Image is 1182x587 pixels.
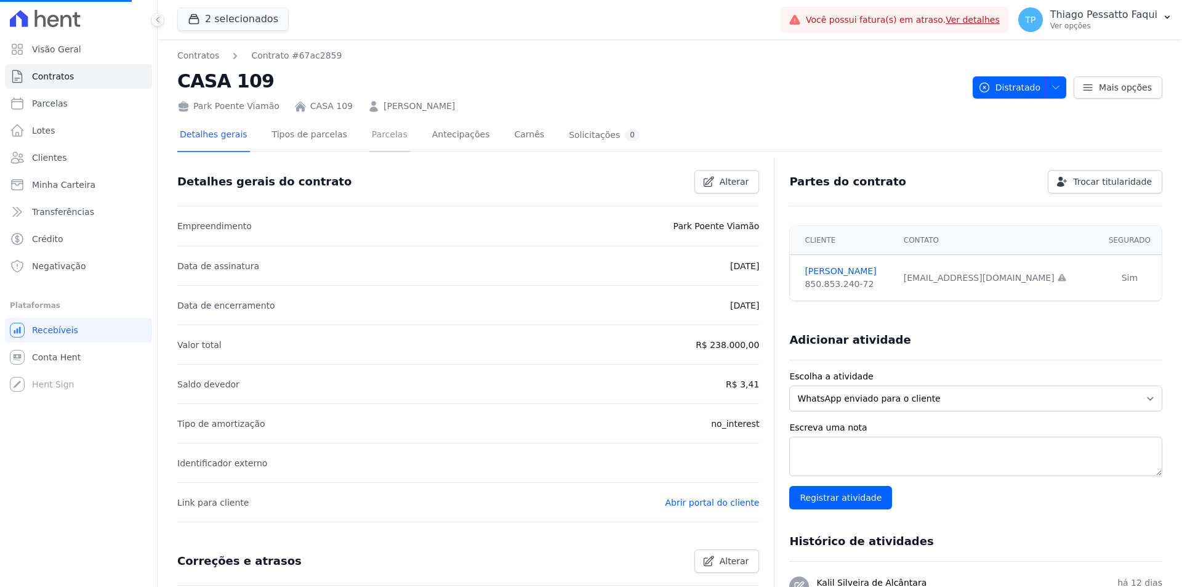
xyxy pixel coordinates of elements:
span: Transferências [32,206,94,218]
button: TP Thiago Pessatto Faqui Ver opções [1008,2,1182,37]
h3: Adicionar atividade [789,333,911,347]
a: Antecipações [430,119,492,152]
a: Tipos de parcelas [270,119,350,152]
div: Plataformas [10,298,147,313]
span: Visão Geral [32,43,81,55]
th: Contato [896,226,1098,255]
a: Mais opções [1074,76,1162,99]
p: Empreendimento [177,219,252,233]
span: Alterar [720,176,749,188]
div: 0 [625,129,640,141]
label: Escolha a atividade [789,370,1162,383]
a: Ver detalhes [946,15,1000,25]
a: Alterar [694,170,760,193]
a: Carnês [512,119,547,152]
a: [PERSON_NAME] [805,265,888,278]
a: Solicitações0 [566,119,642,152]
span: Lotes [32,124,55,137]
div: [EMAIL_ADDRESS][DOMAIN_NAME] [904,272,1090,285]
a: Lotes [5,118,152,143]
input: Registrar atividade [789,486,892,509]
span: Distratado [978,76,1040,99]
a: Minha Carteira [5,172,152,197]
p: Link para cliente [177,495,249,510]
nav: Breadcrumb [177,49,342,62]
p: Thiago Pessatto Faqui [1050,9,1157,21]
span: Você possui fatura(s) em atraso. [806,14,1000,26]
span: Clientes [32,152,66,164]
p: Saldo devedor [177,377,239,392]
button: Distratado [973,76,1066,99]
span: Contratos [32,70,74,83]
a: Alterar [694,549,760,573]
p: Ver opções [1050,21,1157,31]
a: Detalhes gerais [177,119,250,152]
span: TP [1025,15,1035,24]
button: 2 selecionados [177,7,289,31]
p: Data de assinatura [177,259,259,273]
a: Trocar titularidade [1048,170,1162,193]
a: CASA 109 [310,100,353,113]
span: Crédito [32,233,63,245]
span: Trocar titularidade [1073,176,1152,188]
th: Segurado [1098,226,1162,255]
span: Recebíveis [32,324,78,336]
a: Contrato #67ac2859 [251,49,342,62]
a: Contratos [177,49,219,62]
p: Data de encerramento [177,298,275,313]
div: Solicitações [569,129,640,141]
a: Recebíveis [5,318,152,342]
p: Valor total [177,338,222,352]
a: Abrir portal do cliente [665,498,759,508]
a: Parcelas [5,91,152,116]
a: Crédito [5,227,152,251]
h3: Detalhes gerais do contrato [177,174,352,189]
span: Minha Carteira [32,179,95,191]
h3: Correções e atrasos [177,554,302,569]
span: Conta Hent [32,351,81,363]
p: [DATE] [730,259,759,273]
a: Contratos [5,64,152,89]
a: [PERSON_NAME] [384,100,455,113]
h3: Partes do contrato [789,174,906,189]
a: Clientes [5,145,152,170]
div: Park Poente Viamão [177,100,279,113]
a: Negativação [5,254,152,278]
p: R$ 3,41 [726,377,759,392]
a: Conta Hent [5,345,152,370]
h2: CASA 109 [177,67,963,95]
nav: Breadcrumb [177,49,963,62]
label: Escreva uma nota [789,421,1162,434]
span: Alterar [720,555,749,567]
p: Identificador externo [177,456,267,471]
span: Mais opções [1099,81,1152,94]
p: no_interest [711,416,759,431]
p: Park Poente Viamão [673,219,760,233]
p: Tipo de amortização [177,416,265,431]
td: Sim [1098,255,1162,301]
p: [DATE] [730,298,759,313]
a: Parcelas [369,119,410,152]
span: Parcelas [32,97,68,110]
h3: Histórico de atividades [789,534,933,549]
th: Cliente [790,226,896,255]
p: R$ 238.000,00 [696,338,759,352]
a: Visão Geral [5,37,152,62]
span: Negativação [32,260,86,272]
div: 850.853.240-72 [805,278,888,291]
a: Transferências [5,200,152,224]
